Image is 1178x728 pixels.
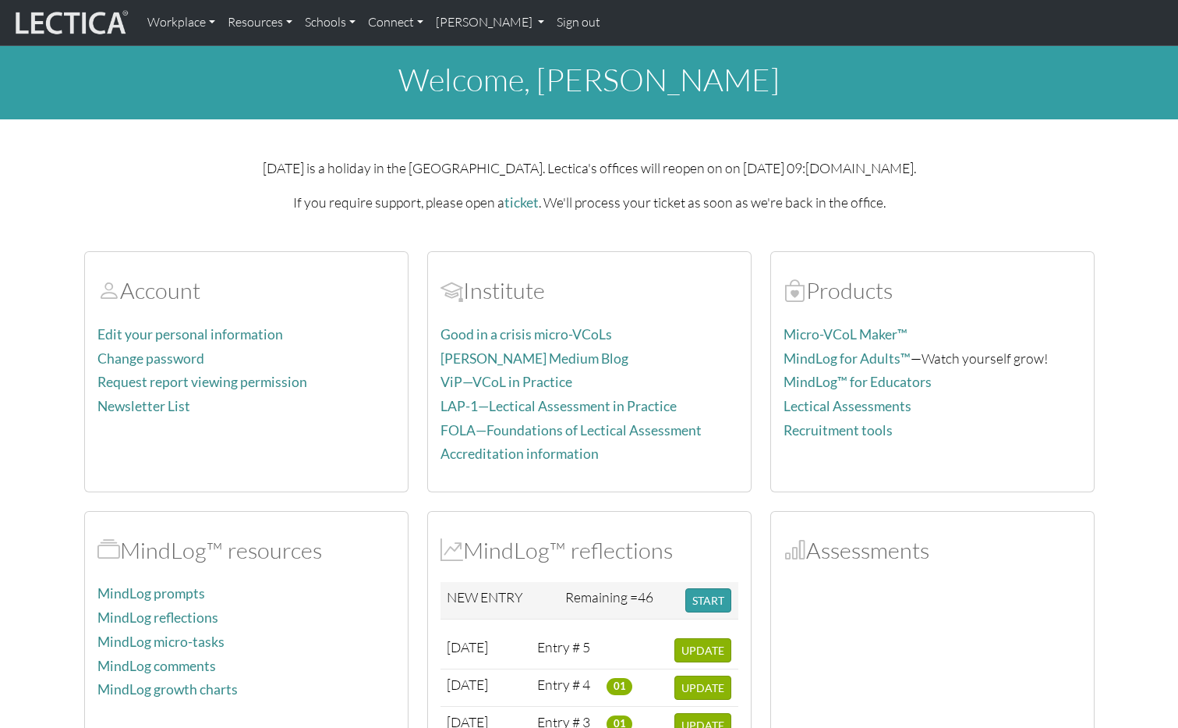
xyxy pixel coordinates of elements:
[440,422,702,439] a: FOLA—Foundations of Lectical Assessment
[784,277,1081,304] h2: Products
[784,276,806,304] span: Products
[440,536,463,564] span: MindLog
[440,326,612,343] a: Good in a crisis micro-VCoLs
[97,609,218,626] a: MindLog reflections
[141,6,221,39] a: Workplace
[97,350,204,367] a: Change password
[607,678,632,695] span: 01
[447,676,488,693] span: [DATE]
[440,350,628,367] a: [PERSON_NAME] Medium Blog
[784,536,806,564] span: Assessments
[97,537,395,564] h2: MindLog™ resources
[784,398,911,414] a: Lectical Assessments
[681,644,724,657] span: UPDATE
[531,669,600,707] td: Entry # 4
[674,676,731,700] button: UPDATE
[440,374,572,390] a: ViP—VCoL in Practice
[97,374,307,390] a: Request report viewing permission
[12,8,129,37] img: lecticalive
[784,374,932,390] a: MindLog™ for Educators
[784,537,1081,564] h2: Assessments
[97,585,205,602] a: MindLog prompts
[550,6,607,39] a: Sign out
[440,277,738,304] h2: Institute
[531,632,600,669] td: Entry # 5
[84,157,1095,179] p: [DATE] is a holiday in the [GEOGRAPHIC_DATA]. Lectica's offices will reopen on on [DATE] 09:[DOMA...
[559,582,679,620] td: Remaining =
[440,537,738,564] h2: MindLog™ reflections
[97,536,120,564] span: MindLog™ resources
[784,350,911,367] a: MindLog for Adults™
[97,277,395,304] h2: Account
[674,638,731,662] button: UPDATE
[97,634,225,650] a: MindLog micro-tasks
[447,638,488,655] span: [DATE]
[299,6,362,39] a: Schools
[97,276,120,304] span: Account
[84,191,1095,214] p: If you require support, please open a . We'll process your ticket as soon as we're back in the of...
[440,398,677,414] a: LAP-1—Lectical Assessment in Practice
[784,347,1081,370] p: —Watch yourself grow!
[97,398,190,414] a: Newsletter List
[504,194,539,211] a: ticket
[221,6,299,39] a: Resources
[362,6,430,39] a: Connect
[97,681,238,698] a: MindLog growth charts
[440,582,560,620] td: NEW ENTRY
[638,588,653,605] span: 46
[685,588,731,613] button: START
[784,422,893,439] a: Recruitment tools
[440,446,599,462] a: Accreditation information
[430,6,550,39] a: [PERSON_NAME]
[97,658,216,674] a: MindLog comments
[681,681,724,694] span: UPDATE
[440,276,463,304] span: Account
[97,326,283,343] a: Edit your personal information
[784,326,907,343] a: Micro-VCoL Maker™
